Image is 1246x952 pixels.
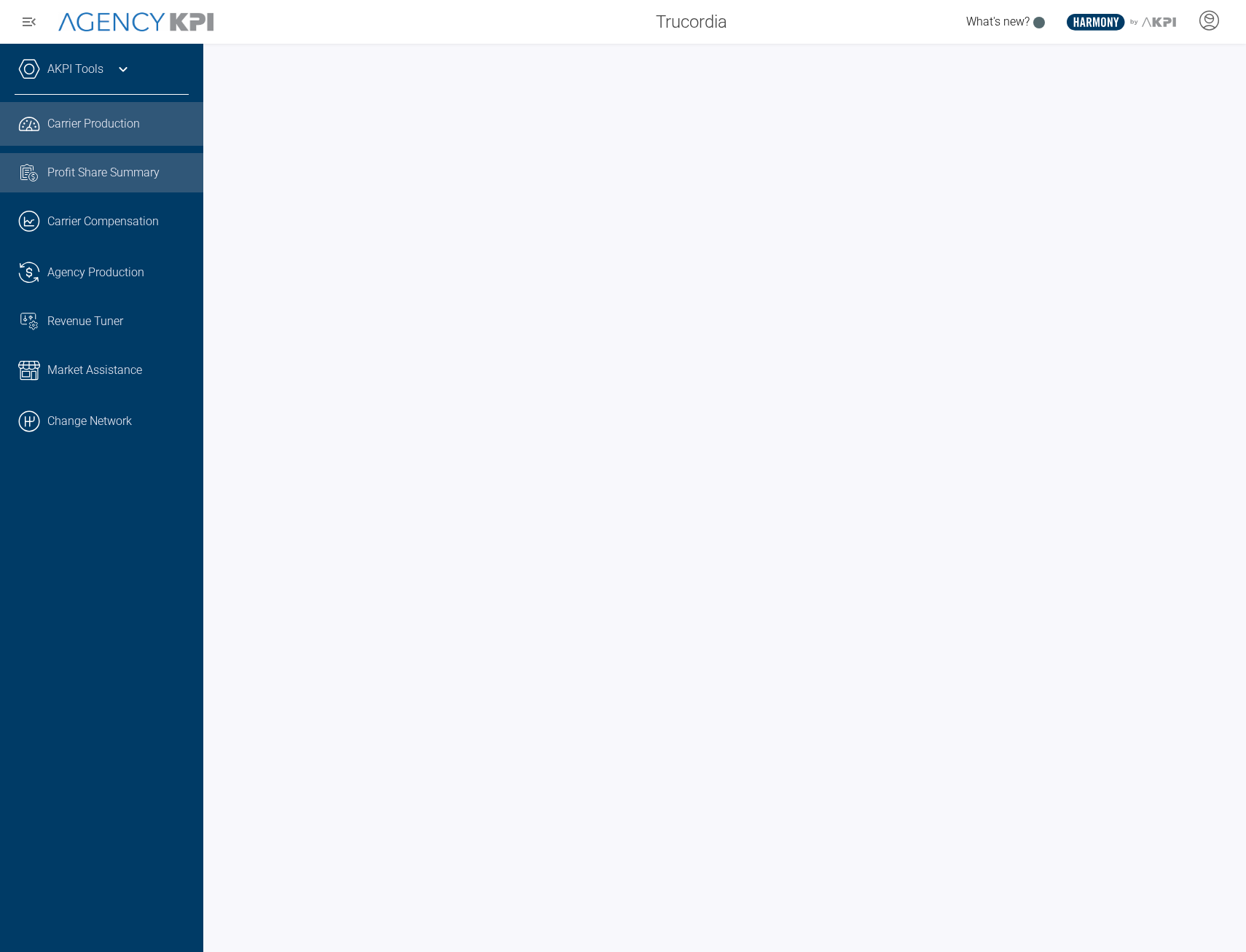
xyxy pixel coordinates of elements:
[47,264,144,281] span: Agency Production
[47,362,142,379] span: Market Assistance
[47,313,123,330] span: Revenue Tuner
[58,12,213,32] img: AgencyKPI
[47,213,159,230] span: Carrier Compensation
[47,115,140,133] span: Carrier Production
[656,9,727,35] span: Trucordia
[47,61,103,78] a: AKPI Tools
[966,15,1030,28] span: What's new?
[47,164,160,182] span: Profit Share Summary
